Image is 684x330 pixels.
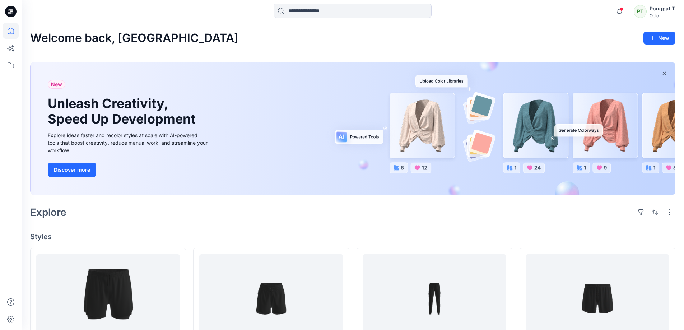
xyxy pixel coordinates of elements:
[48,131,209,154] div: Explore ideas faster and recolor styles at scale with AI-powered tools that boost creativity, red...
[30,32,238,45] h2: Welcome back, [GEOGRAPHIC_DATA]
[650,13,675,18] div: Odlo
[48,96,199,127] h1: Unleash Creativity, Speed Up Development
[30,232,675,241] h4: Styles
[30,206,66,218] h2: Explore
[634,5,647,18] div: PT
[643,32,675,45] button: New
[48,163,96,177] button: Discover more
[51,80,62,89] span: New
[48,163,209,177] a: Discover more
[650,4,675,13] div: Pongpat T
